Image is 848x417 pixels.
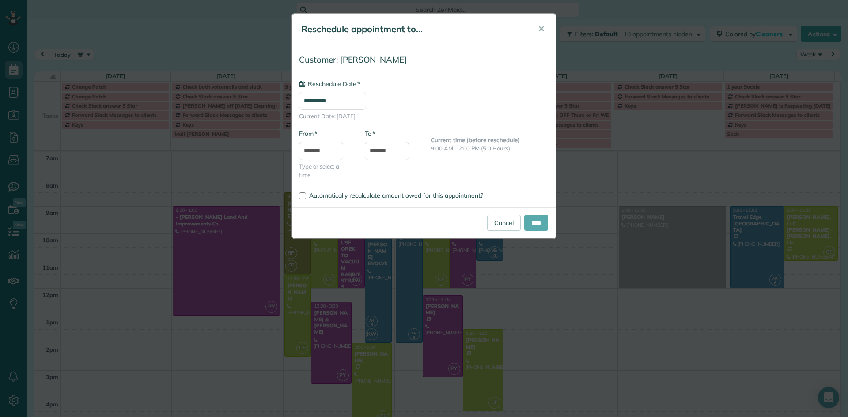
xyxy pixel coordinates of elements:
[431,136,520,143] b: Current time (before reschedule)
[299,129,317,138] label: From
[431,144,549,153] p: 9:00 AM - 2:00 PM (5.0 Hours)
[299,162,352,179] span: Type or select a time
[299,112,549,120] span: Current Date: [DATE]
[299,79,360,88] label: Reschedule Date
[487,215,521,231] a: Cancel
[538,24,545,34] span: ✕
[299,55,549,64] h4: Customer: [PERSON_NAME]
[301,23,526,35] h5: Reschedule appointment to...
[309,192,483,199] span: Automatically recalculate amount owed for this appointment?
[365,129,375,138] label: To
